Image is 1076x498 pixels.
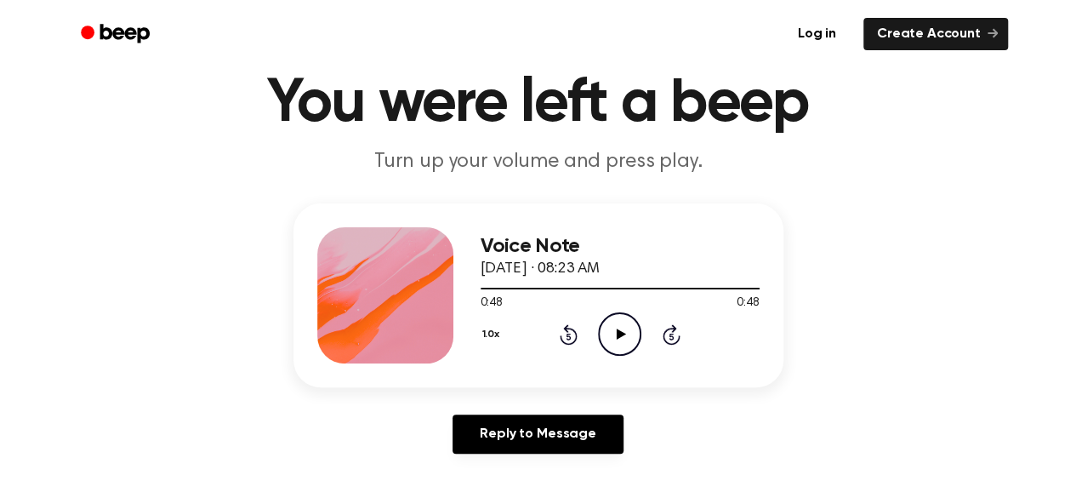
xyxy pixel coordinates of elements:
span: 0:48 [481,295,503,312]
a: Reply to Message [453,415,623,454]
button: 1.0x [481,320,506,349]
h3: Voice Note [481,235,760,258]
a: Create Account [863,18,1008,50]
a: Beep [69,18,165,51]
span: 0:48 [737,295,759,312]
p: Turn up your volume and press play. [212,148,865,176]
h1: You were left a beep [103,73,974,135]
span: [DATE] · 08:23 AM [481,261,600,277]
a: Log in [781,14,853,54]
